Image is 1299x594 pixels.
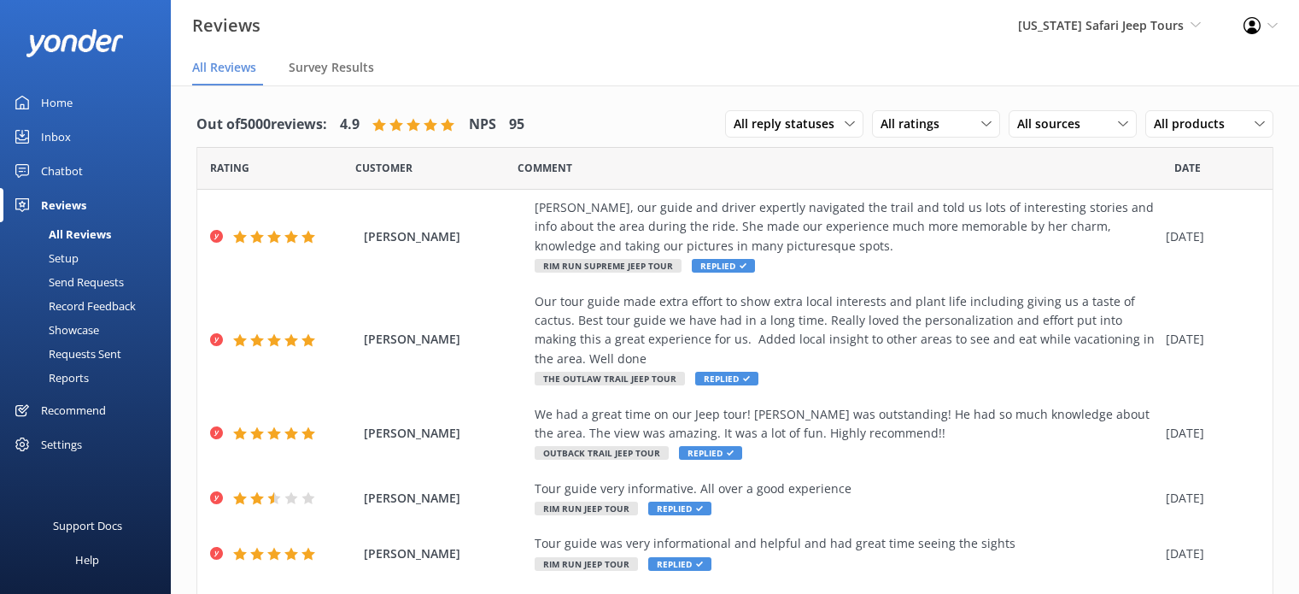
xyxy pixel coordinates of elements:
[196,114,327,136] h4: Out of 5000 reviews:
[692,259,755,273] span: Replied
[1166,489,1251,508] div: [DATE]
[10,294,171,318] a: Record Feedback
[41,120,71,154] div: Inbox
[10,318,99,342] div: Showcase
[10,294,136,318] div: Record Feedback
[1154,115,1235,133] span: All products
[1017,115,1091,133] span: All sources
[648,502,711,515] span: Replied
[535,198,1157,256] div: [PERSON_NAME], our guide and driver expertly navigated the trail and told us lots of interesting ...
[75,543,99,577] div: Help
[734,115,845,133] span: All reply statuses
[364,330,526,349] span: [PERSON_NAME]
[364,544,526,563] span: [PERSON_NAME]
[10,222,171,246] a: All Reviews
[10,246,79,270] div: Setup
[10,342,171,366] a: Requests Sent
[41,85,73,120] div: Home
[340,114,360,136] h4: 4.9
[535,479,1157,498] div: Tour guide very informative. All over a good experience
[535,502,638,515] span: Rim Run Jeep Tour
[41,188,86,222] div: Reviews
[1166,544,1251,563] div: [DATE]
[41,393,106,427] div: Recommend
[469,114,496,136] h4: NPS
[192,59,256,76] span: All Reviews
[10,270,124,294] div: Send Requests
[41,154,83,188] div: Chatbot
[535,292,1157,369] div: Our tour guide made extra effort to show extra local interests and plant life including giving us...
[10,366,171,390] a: Reports
[1174,160,1201,176] span: Date
[881,115,950,133] span: All ratings
[1166,424,1251,443] div: [DATE]
[10,366,89,390] div: Reports
[509,114,524,136] h4: 95
[1166,330,1251,349] div: [DATE]
[1166,227,1251,246] div: [DATE]
[364,424,526,443] span: [PERSON_NAME]
[535,405,1157,444] div: We had a great time on our Jeep tour! [PERSON_NAME] was outstanding! He had so much knowledge abo...
[289,59,374,76] span: Survey Results
[210,160,249,176] span: Date
[26,29,124,57] img: yonder-white-logo.png
[648,557,711,571] span: Replied
[535,259,682,273] span: Rim Run Supreme Jeep Tour
[10,342,121,366] div: Requests Sent
[535,557,638,571] span: Rim Run Jeep Tour
[10,222,111,246] div: All Reviews
[695,372,758,385] span: Replied
[518,160,572,176] span: Question
[1018,17,1184,33] span: [US_STATE] Safari Jeep Tours
[10,246,171,270] a: Setup
[535,534,1157,553] div: Tour guide was very informational and helpful and had great time seeing the sights
[192,12,260,39] h3: Reviews
[53,509,122,543] div: Support Docs
[535,372,685,385] span: The Outlaw Trail Jeep Tour
[364,227,526,246] span: [PERSON_NAME]
[679,446,742,460] span: Replied
[535,446,669,460] span: Outback Trail Jeep Tour
[10,318,171,342] a: Showcase
[355,160,413,176] span: Date
[41,427,82,462] div: Settings
[364,489,526,508] span: [PERSON_NAME]
[10,270,171,294] a: Send Requests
